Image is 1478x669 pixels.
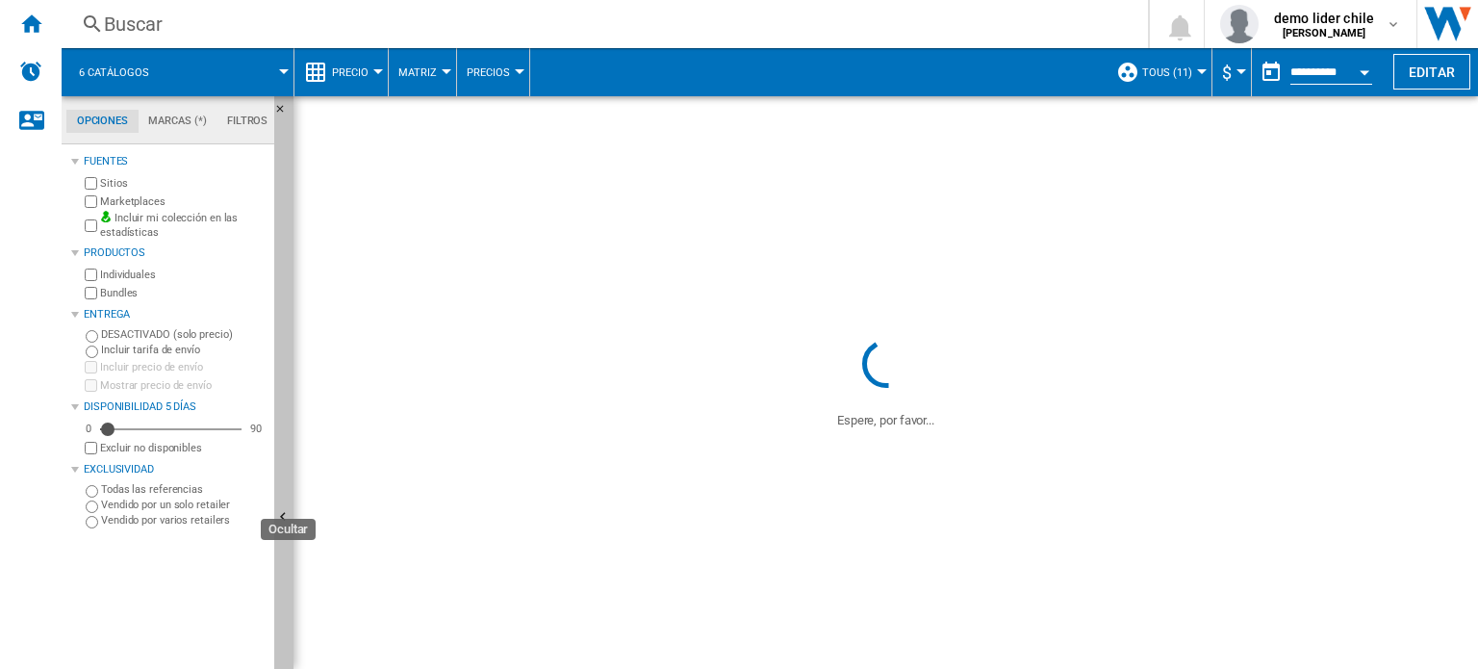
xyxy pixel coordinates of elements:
span: Precios [467,66,510,79]
label: Excluir no disponibles [100,441,267,455]
md-tab-item: Opciones [66,110,139,133]
input: Incluir tarifa de envío [86,346,98,358]
button: md-calendar [1252,53,1290,91]
label: Incluir tarifa de envío [101,343,267,357]
div: Exclusividad [84,462,267,477]
img: alerts-logo.svg [19,60,42,83]
input: Individuales [85,269,97,281]
input: Vendido por varios retailers [86,516,98,528]
input: Marketplaces [85,195,97,208]
div: TOUS (11) [1116,48,1202,96]
img: mysite-bg-18x18.png [100,211,112,222]
label: Vendido por varios retailers [101,513,267,527]
button: Open calendar [1347,52,1382,87]
input: Mostrar precio de envío [85,379,97,392]
b: [PERSON_NAME] [1283,27,1366,39]
input: Incluir mi colección en las estadísticas [85,214,97,238]
label: Sitios [100,176,267,191]
label: Todas las referencias [101,482,267,497]
button: Precio [332,48,378,96]
div: Productos [84,245,267,261]
div: 90 [245,422,267,436]
button: TOUS (11) [1142,48,1202,96]
label: DESACTIVADO (solo precio) [101,327,267,342]
input: Sitios [85,177,97,190]
div: Fuentes [84,154,267,169]
button: Precios [467,48,520,96]
input: Incluir precio de envío [85,361,97,373]
span: demo lider chile [1274,9,1374,28]
button: Editar [1393,54,1470,90]
div: Buscar [104,11,1098,38]
div: Disponibilidad 5 Días [84,399,267,415]
span: Precio [332,66,369,79]
div: Precio [304,48,378,96]
md-tab-item: Marcas (*) [139,110,217,133]
label: Bundles [100,286,267,300]
input: Todas las referencias [86,485,98,498]
label: Mostrar precio de envío [100,378,267,393]
label: Vendido por un solo retailer [101,498,267,512]
div: 6 catálogos [71,48,284,96]
label: Individuales [100,268,267,282]
label: Incluir precio de envío [100,360,267,374]
label: Incluir mi colección en las estadísticas [100,211,267,241]
div: 0 [81,422,96,436]
img: profile.jpg [1220,5,1259,43]
input: Mostrar precio de envío [85,442,97,454]
button: $ [1222,48,1241,96]
label: Marketplaces [100,194,267,209]
input: Bundles [85,287,97,299]
input: Vendido por un solo retailer [86,501,98,513]
md-slider: Disponibilidad [100,420,242,439]
div: Entrega [84,307,267,322]
button: Ocultar [274,96,297,131]
ng-transclude: Espere, por favor... [837,413,934,427]
input: DESACTIVADO (solo precio) [86,330,98,343]
button: Matriz [398,48,446,96]
span: TOUS (11) [1142,66,1192,79]
md-tab-item: Filtros [217,110,278,133]
span: Matriz [398,66,437,79]
button: 6 catálogos [79,48,168,96]
span: 6 catálogos [79,66,149,79]
span: $ [1222,63,1232,83]
md-menu: Currency [1212,48,1252,96]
